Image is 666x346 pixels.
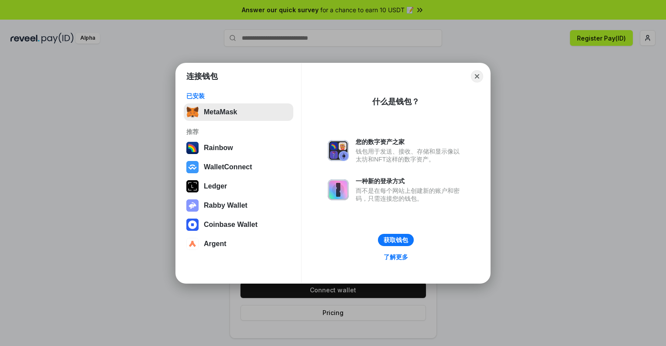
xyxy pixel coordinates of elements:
div: 而不是在每个网站上创建新的账户和密码，只需连接您的钱包。 [356,187,464,202]
button: MetaMask [184,103,293,121]
a: 了解更多 [378,251,413,263]
img: svg+xml,%3Csvg%20xmlns%3D%22http%3A%2F%2Fwww.w3.org%2F2000%2Fsvg%22%20width%3D%2228%22%20height%3... [186,180,199,192]
div: 您的数字资产之家 [356,138,464,146]
h1: 连接钱包 [186,71,218,82]
div: WalletConnect [204,163,252,171]
button: WalletConnect [184,158,293,176]
button: Coinbase Wallet [184,216,293,233]
div: 已安装 [186,92,291,100]
div: 什么是钱包？ [372,96,419,107]
img: svg+xml,%3Csvg%20xmlns%3D%22http%3A%2F%2Fwww.w3.org%2F2000%2Fsvg%22%20fill%3D%22none%22%20viewBox... [328,140,349,161]
button: Close [471,70,483,82]
img: svg+xml,%3Csvg%20xmlns%3D%22http%3A%2F%2Fwww.w3.org%2F2000%2Fsvg%22%20fill%3D%22none%22%20viewBox... [186,199,199,212]
img: svg+xml,%3Csvg%20fill%3D%22none%22%20height%3D%2233%22%20viewBox%3D%220%200%2035%2033%22%20width%... [186,106,199,118]
div: 推荐 [186,128,291,136]
div: Argent [204,240,227,248]
div: 了解更多 [384,253,408,261]
img: svg+xml,%3Csvg%20width%3D%2228%22%20height%3D%2228%22%20viewBox%3D%220%200%2028%2028%22%20fill%3D... [186,161,199,173]
img: svg+xml,%3Csvg%20width%3D%22120%22%20height%3D%22120%22%20viewBox%3D%220%200%20120%20120%22%20fil... [186,142,199,154]
div: Ledger [204,182,227,190]
div: MetaMask [204,108,237,116]
img: svg+xml,%3Csvg%20width%3D%2228%22%20height%3D%2228%22%20viewBox%3D%220%200%2028%2028%22%20fill%3D... [186,219,199,231]
div: 钱包用于发送、接收、存储和显示像以太坊和NFT这样的数字资产。 [356,147,464,163]
img: svg+xml,%3Csvg%20xmlns%3D%22http%3A%2F%2Fwww.w3.org%2F2000%2Fsvg%22%20fill%3D%22none%22%20viewBox... [328,179,349,200]
button: Ledger [184,178,293,195]
button: Rabby Wallet [184,197,293,214]
img: svg+xml,%3Csvg%20width%3D%2228%22%20height%3D%2228%22%20viewBox%3D%220%200%2028%2028%22%20fill%3D... [186,238,199,250]
div: Rainbow [204,144,233,152]
button: 获取钱包 [378,234,414,246]
div: Rabby Wallet [204,202,247,209]
button: Argent [184,235,293,253]
div: 获取钱包 [384,236,408,244]
button: Rainbow [184,139,293,157]
div: 一种新的登录方式 [356,177,464,185]
div: Coinbase Wallet [204,221,257,229]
